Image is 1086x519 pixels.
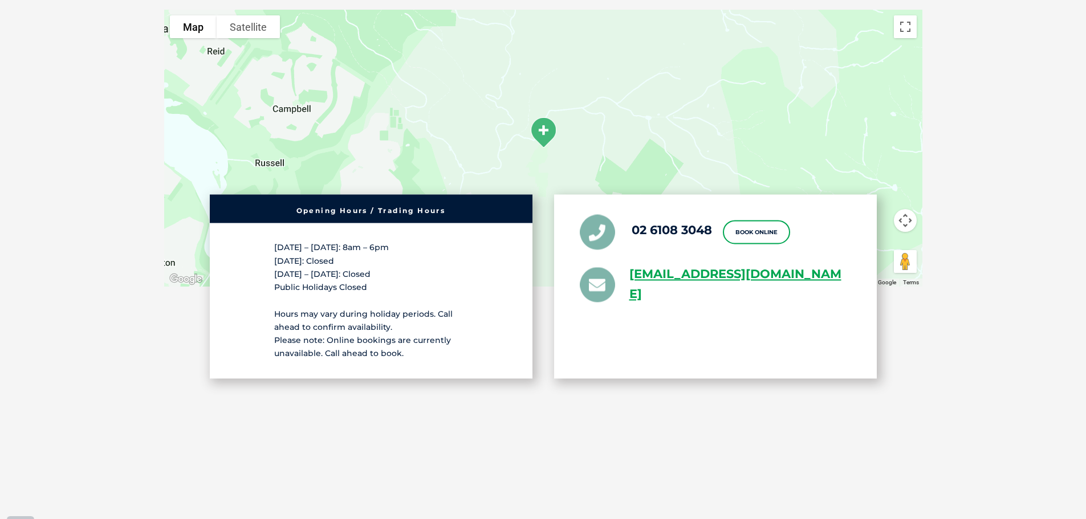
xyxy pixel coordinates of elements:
[632,223,712,238] a: 02 6108 3048
[274,308,468,361] p: Hours may vary during holiday periods. Call ahead to confirm availability. Please note: Online bo...
[723,220,790,244] a: Book Online
[894,15,917,38] button: Toggle fullscreen view
[629,265,851,305] a: [EMAIL_ADDRESS][DOMAIN_NAME]
[170,15,217,38] button: Show street map
[274,242,468,295] p: [DATE] – [DATE]: 8am – 6pm [DATE]: Closed [DATE] – [DATE]: Closed Public Holidays Closed
[217,15,280,38] button: Show satellite imagery
[215,208,527,215] h6: Opening Hours / Trading Hours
